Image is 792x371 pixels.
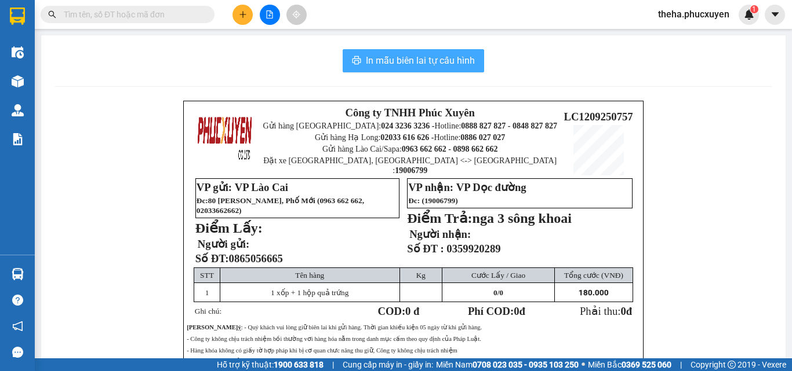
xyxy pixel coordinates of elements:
[352,56,361,67] span: printer
[564,271,623,280] span: Tổng cước (VNĐ)
[408,196,458,205] span: Đc: (
[229,252,283,265] span: 0865056665
[260,5,280,25] button: file-add
[424,196,458,205] span: 19006799)
[377,305,419,317] strong: COD:
[286,5,307,25] button: aim
[493,288,503,297] span: /0
[446,243,500,255] span: 0359920289
[5,34,117,75] span: Gửi hàng [GEOGRAPHIC_DATA]: Hotline:
[24,54,116,75] strong: 0888 827 827 - 0848 827 827
[407,211,472,226] strong: Điểm Trả:
[315,133,505,142] span: Gửi hàng Hạ Long: Hotline:
[12,75,24,87] img: warehouse-icon
[6,44,117,64] strong: 024 3236 3236 -
[409,228,471,240] strong: Người nhận:
[461,122,557,130] strong: 0888 827 827 - 0848 827 827
[12,347,23,358] span: message
[395,166,427,175] strong: 19006799
[580,305,632,317] span: Phải thu:
[197,109,253,166] img: logo
[10,8,25,25] img: logo-vxr
[471,271,525,280] span: Cước Lấy / Giao
[12,6,109,31] strong: Công ty TNHH Phúc Xuyên
[12,46,24,58] img: warehouse-icon
[195,252,283,265] strong: Số ĐT:
[579,288,609,297] span: 180.000
[468,305,525,317] strong: Phí COD: đ
[728,361,736,369] span: copyright
[195,307,221,315] span: Ghi chú:
[292,10,300,19] span: aim
[235,181,288,193] span: VP Lào Cai
[205,288,209,297] span: 1
[263,156,557,175] span: Đặt xe [GEOGRAPHIC_DATA], [GEOGRAPHIC_DATA] <-> [GEOGRAPHIC_DATA] :
[64,8,201,21] input: Tìm tên, số ĐT hoặc mã đơn
[198,238,249,250] span: Người gửi:
[295,271,324,280] span: Tên hàng
[332,358,334,371] span: |
[12,104,24,116] img: warehouse-icon
[197,181,232,193] strong: VP gửi:
[12,321,23,332] span: notification
[12,295,23,306] span: question-circle
[405,305,419,317] span: 0 đ
[187,324,482,330] span: : - Quý khách vui lòng giữ biên lai khi gửi hàng. Thời gian khiếu kiện 05 ngày từ khi gửi hàng.
[620,305,626,317] span: 0
[436,358,579,371] span: Miền Nam
[765,5,785,25] button: caret-down
[239,10,247,19] span: plus
[12,133,24,145] img: solution-icon
[238,324,241,330] strong: ý
[750,5,758,13] sup: 1
[343,49,484,72] button: printerIn mẫu biên lai tự cấu hình
[460,133,505,142] strong: 0886 027 027
[187,336,481,342] span: - Công ty không chịu trách nhiệm bồi thường vơi hàng hóa nằm trong danh mục cấm theo quy định của...
[187,347,457,354] span: - Hàng khóa không có giấy tờ hợp pháp khi bị cơ quan chưc năng thu giữ, Công ty không chịu trách ...
[416,271,426,280] span: Kg
[322,145,498,153] span: Gửi hàng Lào Cai/Sapa:
[408,181,453,193] strong: VP nhận:
[514,305,519,317] span: 0
[197,196,364,215] span: 0963 662 662, 02033662662)
[217,358,324,371] span: Hỗ trợ kỹ thuật:
[380,133,434,142] strong: 02033 616 626 -
[407,243,444,255] strong: Số ĐT :
[263,122,557,130] span: Gửi hàng [GEOGRAPHIC_DATA]: Hotline:
[187,324,238,330] strong: [PERSON_NAME]
[381,122,434,130] strong: 024 3236 3236 -
[744,9,754,20] img: icon-new-feature
[456,181,526,193] span: VP Dọc đường
[493,288,497,297] span: 0
[271,288,348,297] span: 1 xốp + 1 hộp quả trứng
[582,362,585,367] span: ⚪️
[752,5,756,13] span: 1
[205,196,208,205] span: :
[366,53,475,68] span: In mẫu biên lai tự cấu hình
[402,145,498,153] strong: 0963 662 662 - 0898 662 662
[266,10,274,19] span: file-add
[680,358,682,371] span: |
[12,268,24,280] img: warehouse-icon
[48,10,56,19] span: search
[343,358,433,371] span: Cung cấp máy in - giấy in:
[564,111,633,123] span: LC1209250757
[197,196,364,215] span: Đc 80 [PERSON_NAME], Phố Mới (
[345,106,475,119] strong: Công ty TNHH Phúc Xuyên
[588,358,671,371] span: Miền Bắc
[274,360,324,369] strong: 1900 633 818
[473,360,579,369] strong: 0708 023 035 - 0935 103 250
[626,305,632,317] span: đ
[473,211,572,226] span: nga 3 sông khoai
[10,78,111,108] span: Gửi hàng Hạ Long: Hotline:
[770,9,780,20] span: caret-down
[200,271,214,280] span: STT
[622,360,671,369] strong: 0369 525 060
[232,5,253,25] button: plus
[649,7,739,21] span: theha.phucxuyen
[195,221,263,236] strong: Điểm Lấy:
